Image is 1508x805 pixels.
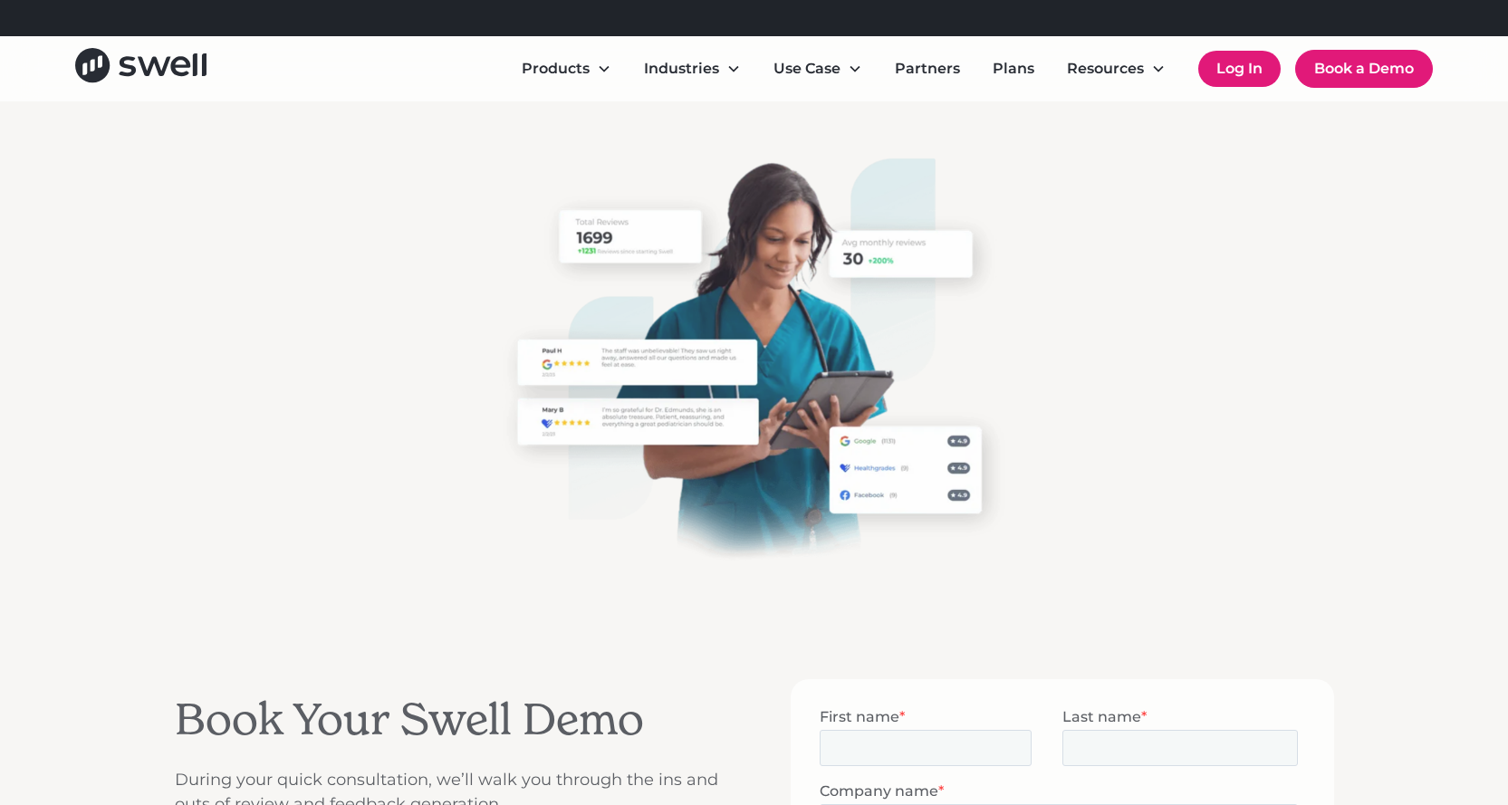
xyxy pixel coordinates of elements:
[880,51,975,87] a: Partners
[507,51,626,87] div: Products
[193,491,293,529] input: Submit
[75,48,207,89] a: home
[773,58,840,80] div: Use Case
[759,51,877,87] div: Use Case
[1295,50,1433,88] a: Book a Demo
[1052,51,1180,87] div: Resources
[175,694,718,746] h2: Book Your Swell Demo
[522,58,590,80] div: Products
[629,51,755,87] div: Industries
[56,322,124,335] a: Privacy Policy
[243,149,356,166] span: Phone number
[2,310,423,335] a: Mobile Terms of Service
[1198,51,1281,87] a: Log In
[978,51,1049,87] a: Plans
[1067,58,1144,80] div: Resources
[644,58,719,80] div: Industries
